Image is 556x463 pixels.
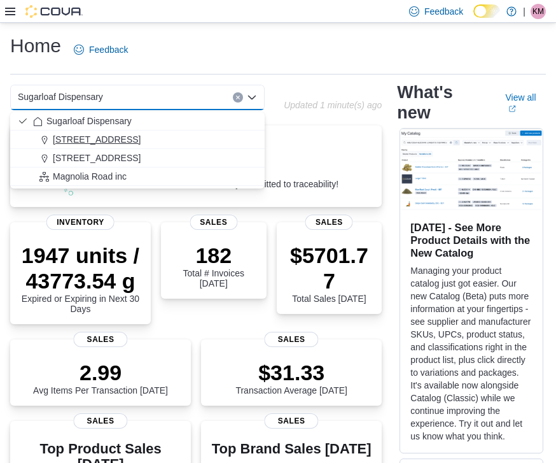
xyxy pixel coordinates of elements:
button: [STREET_ADDRESS] [10,149,265,167]
a: View allExternal link [506,92,546,113]
p: 2.99 [33,360,168,385]
img: Cova [25,5,83,18]
h3: [DATE] - See More Product Details with the New Catalog [410,221,532,259]
p: $5701.77 [287,243,372,294]
button: Magnolia Road inc [10,167,265,186]
span: Inventory [46,215,115,230]
span: Sales [265,332,319,347]
div: Avg Items Per Transaction [DATE] [33,360,168,395]
button: [STREET_ADDRESS] [10,131,265,149]
span: [STREET_ADDRESS] [53,133,141,146]
div: Transaction Average [DATE] [235,360,347,395]
p: 1947 units / 43773.54 g [20,243,141,294]
span: [STREET_ADDRESS] [53,152,141,164]
h2: What's new [397,82,490,123]
div: Kenneth Martin [531,4,546,19]
button: Clear input [233,92,243,103]
div: Choose from the following options [10,112,265,186]
p: $31.33 [235,360,347,385]
span: Sales [73,332,127,347]
button: Sugarloaf Dispensary [10,112,265,131]
div: Expired or Expiring in Next 30 Days [20,243,141,314]
input: Dark Mode [473,4,500,18]
span: Sales [265,413,319,429]
span: Sugarloaf Dispensary [46,115,132,127]
h1: Home [10,33,61,59]
p: Managing your product catalog just got easier. Our new Catalog (Beta) puts more information at yo... [410,264,532,443]
p: | [523,4,525,19]
span: Feedback [424,5,463,18]
span: Sales [305,215,353,230]
p: 182 [171,243,256,268]
span: Sales [190,215,237,230]
a: Feedback [69,37,133,62]
span: Magnolia Road inc [53,170,127,183]
svg: External link [508,105,516,113]
p: Updated 1 minute(s) ago [284,100,382,110]
span: KM [532,4,544,19]
button: Close list of options [247,92,257,103]
span: Sugarloaf Dispensary [18,89,103,104]
div: Total # Invoices [DATE] [171,243,256,288]
h3: Top Brand Sales [DATE] [212,441,372,457]
div: Total Sales [DATE] [287,243,372,304]
span: Sales [73,413,127,429]
span: Feedback [89,43,128,56]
